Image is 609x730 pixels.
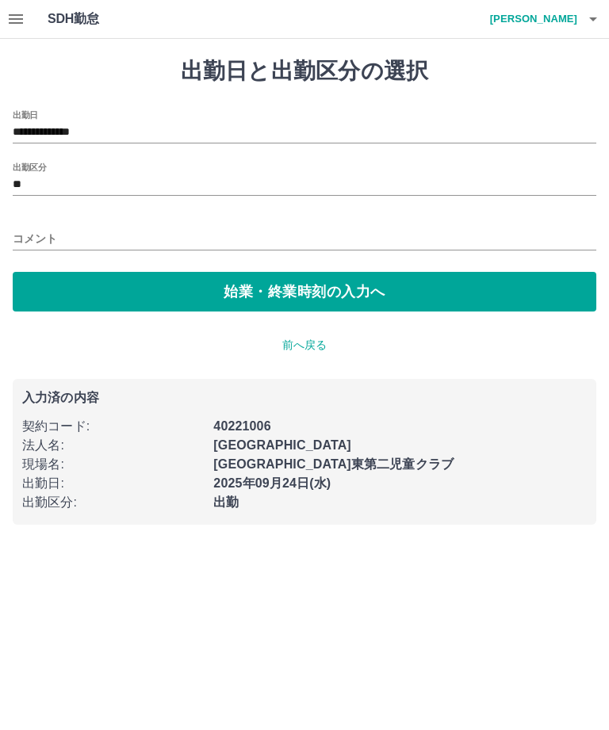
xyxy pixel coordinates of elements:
button: 始業・終業時刻の入力へ [13,272,596,311]
label: 出勤日 [13,109,38,120]
p: 現場名 : [22,455,204,474]
p: 前へ戻る [13,337,596,354]
b: 40221006 [213,419,270,433]
h1: 出勤日と出勤区分の選択 [13,58,596,85]
p: 契約コード : [22,417,204,436]
b: [GEOGRAPHIC_DATA]東第二児童クラブ [213,457,454,471]
b: 2025年09月24日(水) [213,476,331,490]
p: 法人名 : [22,436,204,455]
b: 出勤 [213,495,239,509]
p: 出勤日 : [22,474,204,493]
b: [GEOGRAPHIC_DATA] [213,438,351,452]
label: 出勤区分 [13,161,46,173]
p: 出勤区分 : [22,493,204,512]
p: 入力済の内容 [22,392,587,404]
